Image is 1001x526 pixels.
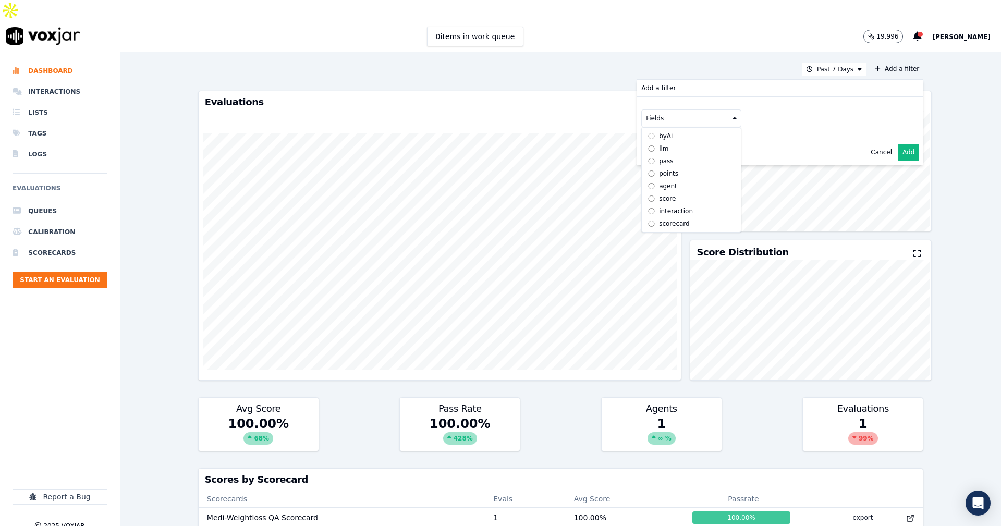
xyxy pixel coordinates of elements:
div: llm [659,144,668,153]
span: [PERSON_NAME] [932,33,991,41]
div: 100.00 % [199,415,319,451]
a: Dashboard [13,60,107,81]
div: byAi [659,132,673,140]
div: 1 [602,415,722,451]
div: 1 [803,415,923,451]
h3: Agents [608,404,715,413]
input: scorecard [648,221,655,227]
div: scorecard [659,219,690,228]
div: interaction [659,207,693,215]
a: Logs [13,144,107,165]
button: 19,996 [863,30,903,43]
h3: Score Distribution [697,248,788,257]
div: ∞ % [648,432,676,445]
div: 100.00 % [692,511,790,524]
button: export [844,509,881,526]
input: interaction [648,208,655,215]
input: byAi [648,133,655,140]
button: 19,996 [863,30,913,43]
p: Add a filter [641,84,676,92]
button: Add a filterAdd a filter Fields byAi llm pass points agent score interaction scorecard Cancel Add [871,63,923,75]
input: score [648,195,655,202]
a: Queues [13,201,107,222]
div: 428 % [443,432,477,445]
input: llm [648,145,655,152]
a: Calibration [13,222,107,242]
h3: Pass Rate [406,404,514,413]
a: Tags [13,123,107,144]
button: Start an Evaluation [13,272,107,288]
th: Scorecards [199,491,485,507]
div: 99 % [848,432,878,445]
h3: Avg Score [205,404,312,413]
button: Report a Bug [13,489,107,505]
p: 19,996 [876,32,898,41]
a: Interactions [13,81,107,102]
input: agent [648,183,655,190]
button: Cancel [871,148,892,156]
button: Add [898,144,919,161]
h3: Scores by Scorecard [205,475,917,484]
input: pass [648,158,655,165]
h3: Evaluations [205,97,675,107]
h3: Evaluations [809,404,917,413]
a: Lists [13,102,107,123]
input: points [648,170,655,177]
img: voxjar logo [6,27,80,45]
div: Open Intercom Messenger [966,491,991,516]
div: 68 % [243,432,273,445]
div: score [659,194,676,203]
div: pass [659,157,673,165]
th: Avg Score [566,491,685,507]
button: Fields [641,109,741,127]
th: Evals [485,491,565,507]
div: points [659,169,678,178]
div: 100.00 % [400,415,520,451]
th: Passrate [684,491,802,507]
button: 0items in work queue [427,27,524,46]
button: [PERSON_NAME] [932,30,1001,43]
a: Scorecards [13,242,107,263]
div: agent [659,182,677,190]
h6: Evaluations [13,182,107,201]
button: Past 7 Days [802,63,866,76]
